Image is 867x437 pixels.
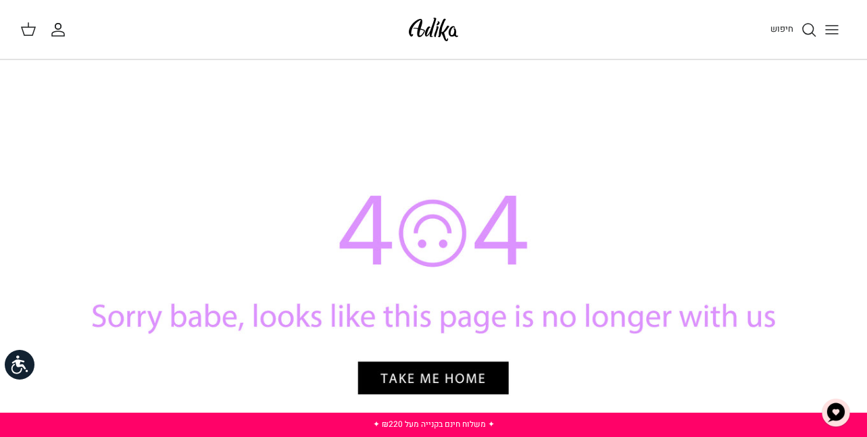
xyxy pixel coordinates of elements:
a: ✦ משלוח חינם בקנייה מעל ₪220 ✦ [373,418,495,430]
a: חיפוש [770,22,817,38]
button: צ'אט [816,392,856,433]
a: החשבון שלי [50,22,72,38]
button: Toggle menu [817,15,847,45]
img: Adika IL [405,14,462,45]
span: חיפוש [770,22,793,35]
